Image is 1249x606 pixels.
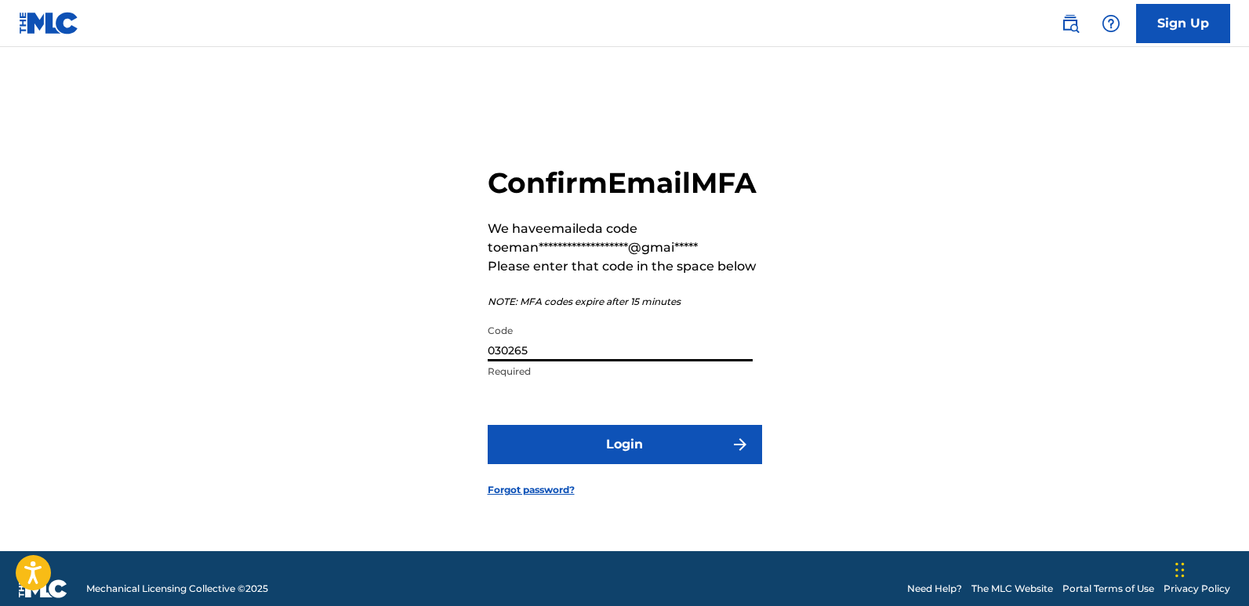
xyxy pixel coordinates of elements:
img: help [1102,14,1120,33]
img: search [1061,14,1080,33]
img: MLC Logo [19,12,79,34]
span: Mechanical Licensing Collective © 2025 [86,582,268,596]
div: Chat-Widget [1171,531,1249,606]
a: Sign Up [1136,4,1230,43]
p: Required [488,365,753,379]
button: Login [488,425,762,464]
a: Forgot password? [488,483,575,497]
div: Help [1095,8,1127,39]
p: Please enter that code in the space below [488,257,762,276]
h2: Confirm Email MFA [488,165,762,201]
a: The MLC Website [971,582,1053,596]
img: f7272a7cc735f4ea7f67.svg [731,435,750,454]
a: Portal Terms of Use [1062,582,1154,596]
a: Public Search [1055,8,1086,39]
p: NOTE: MFA codes expire after 15 minutes [488,295,762,309]
div: Ziehen [1175,546,1185,593]
a: Need Help? [907,582,962,596]
img: logo [19,579,67,598]
a: Privacy Policy [1164,582,1230,596]
iframe: Chat Widget [1171,531,1249,606]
